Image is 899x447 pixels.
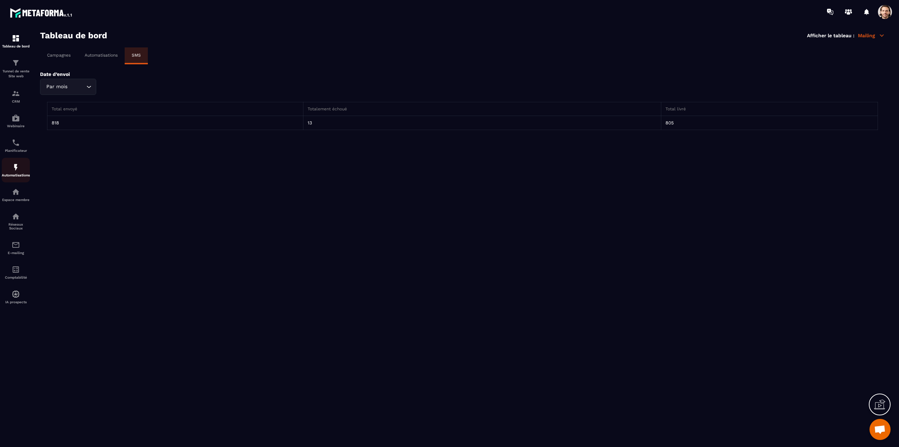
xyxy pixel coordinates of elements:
[870,419,891,440] div: Mở cuộc trò chuyện
[40,79,96,95] div: Search for option
[40,31,107,40] h3: Tableau de bord
[47,116,303,130] td: 818
[303,116,661,130] td: 13
[12,114,20,122] img: automations
[2,276,30,279] p: Comptabilité
[47,102,303,116] th: Total envoyé
[45,83,69,91] span: Par mois
[2,133,30,158] a: schedulerschedulerPlanificateur
[12,89,20,98] img: formation
[661,116,878,130] td: 805
[2,124,30,128] p: Webinaire
[303,102,661,116] th: Totalement échoué
[12,138,20,147] img: scheduler
[47,53,71,58] p: Campagnes
[69,83,85,91] input: Search for option
[2,300,30,304] p: IA prospects
[12,34,20,43] img: formation
[12,212,20,221] img: social-network
[2,44,30,48] p: Tableau de bord
[807,33,854,38] p: Afficher le tableau :
[10,6,73,19] img: logo
[2,198,30,202] p: Espace membre
[2,158,30,182] a: automationsautomationsAutomatisations
[40,71,128,77] p: Date d’envoi
[2,173,30,177] p: Automatisations
[2,69,30,79] p: Tunnel de vente Site web
[2,251,30,255] p: E-mailing
[2,260,30,285] a: accountantaccountantComptabilité
[2,53,30,84] a: formationformationTunnel de vente Site web
[2,222,30,230] p: Réseaux Sociaux
[2,149,30,153] p: Planificateur
[2,235,30,260] a: emailemailE-mailing
[858,32,885,39] p: Mailing
[2,99,30,103] p: CRM
[2,84,30,109] a: formationformationCRM
[12,163,20,171] img: automations
[2,182,30,207] a: automationsautomationsEspace membre
[12,241,20,249] img: email
[661,102,878,116] th: Total livré
[85,53,118,58] p: Automatisations
[2,207,30,235] a: social-networksocial-networkRéseaux Sociaux
[2,109,30,133] a: automationsautomationsWebinaire
[132,53,141,58] p: SMS
[2,29,30,53] a: formationformationTableau de bord
[12,290,20,298] img: automations
[12,265,20,274] img: accountant
[12,188,20,196] img: automations
[12,59,20,67] img: formation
